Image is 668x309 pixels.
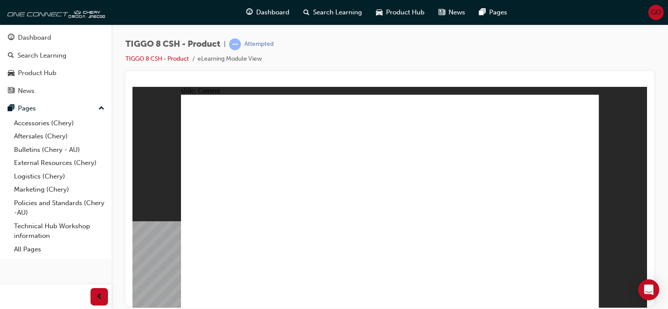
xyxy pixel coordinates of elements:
a: Bulletins (Chery - AU) [10,143,108,157]
span: | [224,39,226,49]
a: External Resources (Chery) [10,156,108,170]
a: Search Learning [3,48,108,64]
span: Pages [489,7,507,17]
span: GO [651,7,661,17]
span: learningRecordVerb_ATTEMPT-icon [229,38,241,50]
div: Product Hub [18,68,56,78]
span: Product Hub [386,7,424,17]
span: prev-icon [96,292,103,302]
button: GO [648,5,664,20]
a: news-iconNews [431,3,472,21]
span: guage-icon [8,34,14,42]
a: News [3,83,108,99]
a: Aftersales (Chery) [10,130,108,143]
a: Dashboard [3,30,108,46]
span: car-icon [8,69,14,77]
span: guage-icon [246,7,253,18]
a: pages-iconPages [472,3,514,21]
a: Marketing (Chery) [10,183,108,196]
div: Dashboard [18,33,51,43]
span: pages-icon [8,105,14,113]
span: Dashboard [256,7,289,17]
span: News [449,7,465,17]
img: oneconnect [4,3,105,21]
span: car-icon [376,7,383,18]
span: pages-icon [479,7,486,18]
a: search-iconSearch Learning [296,3,369,21]
span: news-icon [438,7,445,18]
span: news-icon [8,87,14,95]
button: Pages [3,100,108,117]
a: Accessories (Chery) [10,117,108,130]
div: Pages [18,103,36,113]
a: car-iconProduct Hub [369,3,431,21]
a: Logistics (Chery) [10,170,108,183]
div: Search Learning [17,51,66,61]
div: News [18,86,35,96]
span: up-icon [98,103,104,114]
button: DashboardSearch LearningProduct HubNews [3,28,108,100]
div: Open Intercom Messenger [638,279,659,300]
a: Product Hub [3,65,108,81]
span: Search Learning [313,7,362,17]
a: Technical Hub Workshop information [10,220,108,243]
a: Policies and Standards (Chery -AU) [10,196,108,220]
li: eLearning Module View [198,54,262,64]
span: search-icon [303,7,310,18]
span: search-icon [8,52,14,60]
span: TIGGO 8 CSH - Product [125,39,220,49]
a: All Pages [10,243,108,256]
div: Attempted [244,40,274,48]
a: guage-iconDashboard [239,3,296,21]
a: TIGGO 8 CSH - Product [125,55,189,62]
